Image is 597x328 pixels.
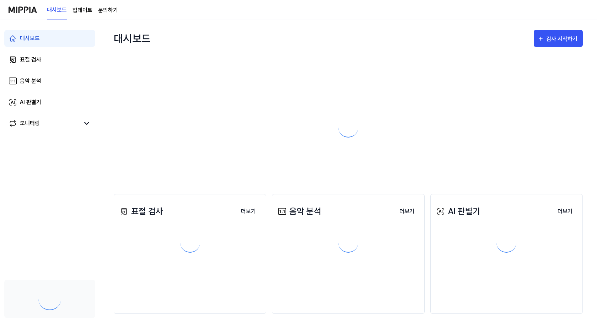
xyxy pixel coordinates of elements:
div: 표절 검사 [118,205,163,218]
a: 대시보드 [4,30,95,47]
a: 문의하기 [98,6,118,15]
div: 표절 검사 [20,55,41,64]
div: 음악 분석 [276,205,321,218]
div: 검사 시작하기 [546,34,579,44]
a: AI 판별기 [4,94,95,111]
a: 표절 검사 [4,51,95,68]
button: 더보기 [552,204,578,219]
div: 음악 분석 [20,77,41,85]
a: 업데이트 [72,6,92,15]
button: 검사 시작하기 [534,30,583,47]
button: 더보기 [235,204,262,219]
div: AI 판별기 [20,98,41,107]
button: 더보기 [394,204,420,219]
a: 모니터링 [9,119,80,128]
div: 모니터링 [20,119,40,128]
div: 대시보드 [20,34,40,43]
a: 대시보드 [47,0,67,20]
div: AI 판별기 [435,205,480,218]
a: 음악 분석 [4,72,95,90]
div: 대시보드 [114,27,151,50]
